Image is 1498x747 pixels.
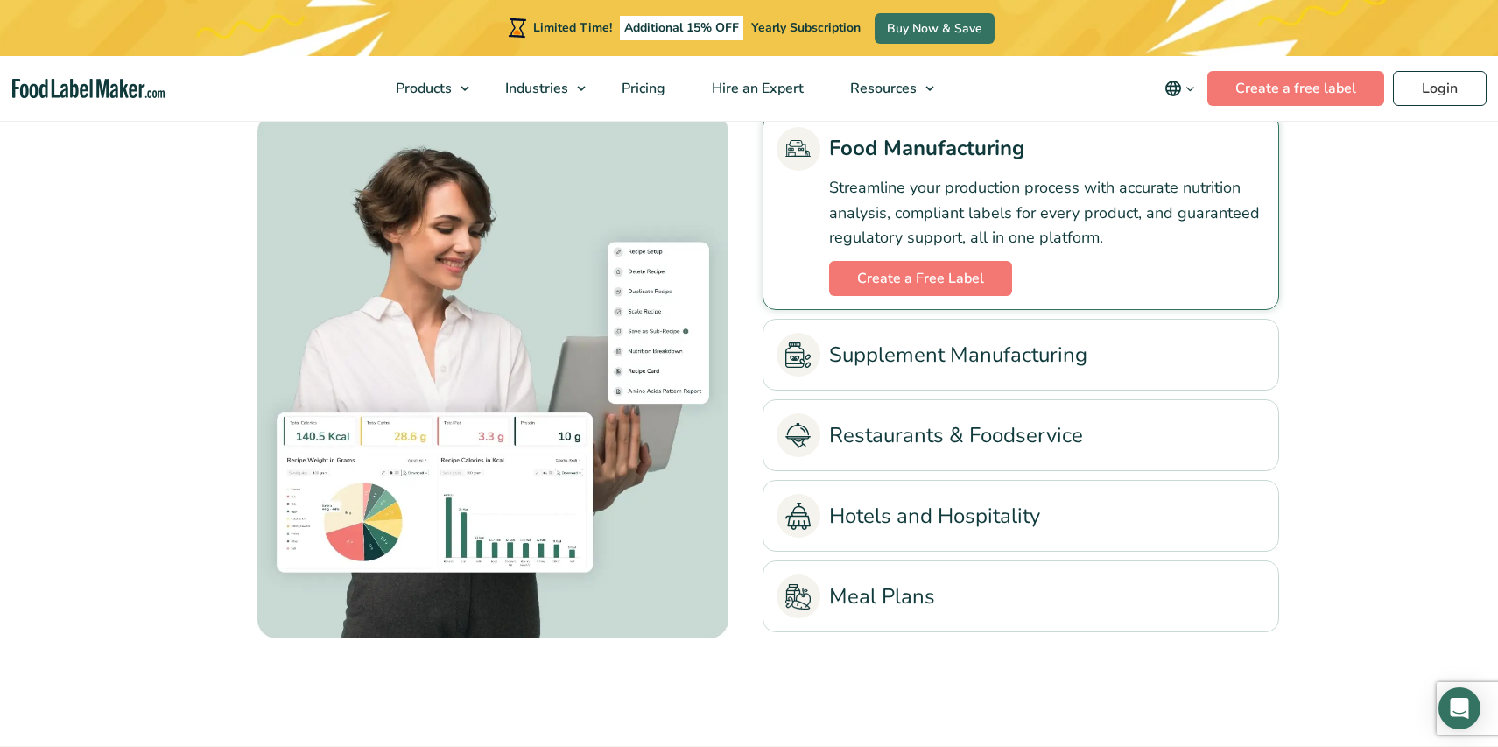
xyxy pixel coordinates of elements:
[533,19,612,36] span: Limited Time!
[875,13,995,44] a: Buy Now & Save
[751,19,861,36] span: Yearly Subscription
[1393,71,1487,106] a: Login
[620,16,743,40] span: Additional 15% OFF
[829,175,1265,250] p: Streamline your production process with accurate nutrition analysis, compliant labels for every p...
[763,319,1279,391] li: Supplement Manufacturing
[777,574,1265,618] a: Meal Plans
[777,333,1265,377] a: Supplement Manufacturing
[777,494,1265,538] a: Hotels and Hospitality
[599,56,685,121] a: Pricing
[763,113,1279,310] li: Food Manufacturing
[616,79,667,98] span: Pricing
[689,56,823,121] a: Hire an Expert
[220,113,736,638] div: Food Manufacturing
[777,413,1265,457] a: Restaurants & Foodservice
[482,56,594,121] a: Industries
[500,79,570,98] span: Industries
[1207,71,1384,106] a: Create a free label
[1438,687,1480,729] div: Open Intercom Messenger
[763,560,1279,632] li: Meal Plans
[829,261,1012,296] a: Create a Free Label
[827,56,943,121] a: Resources
[777,127,1265,171] a: Food Manufacturing
[763,480,1279,552] li: Hotels and Hospitality
[707,79,805,98] span: Hire an Expert
[390,79,454,98] span: Products
[373,56,478,121] a: Products
[845,79,918,98] span: Resources
[763,399,1279,471] li: Restaurants & Foodservice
